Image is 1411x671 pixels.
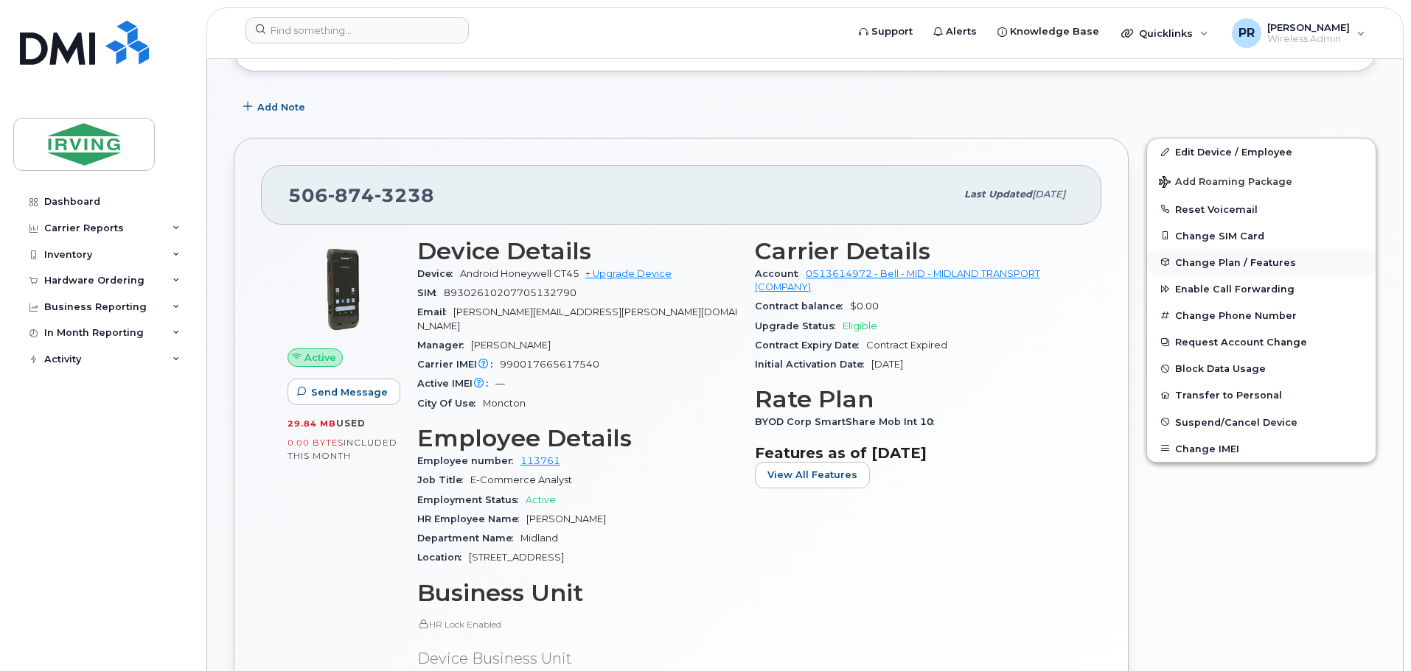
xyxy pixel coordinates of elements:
[417,287,444,298] span: SIM
[1267,21,1350,33] span: [PERSON_NAME]
[849,17,923,46] a: Support
[471,340,551,351] span: [PERSON_NAME]
[755,416,941,427] span: BYOD Corp SmartShare Mob Int 10
[1175,284,1295,295] span: Enable Call Forwarding
[288,418,336,429] span: 29.84 MB
[767,468,857,482] span: View All Features
[328,184,374,206] span: 874
[500,359,599,370] span: 990017665617540
[850,301,879,312] span: $0.00
[1139,27,1193,39] span: Quicklinks
[585,268,672,279] a: + Upgrade Device
[1147,355,1376,382] button: Block Data Usage
[288,379,400,405] button: Send Message
[311,385,388,399] span: Send Message
[417,533,520,544] span: Department Name
[417,359,500,370] span: Carrier IMEI
[755,462,870,488] button: View All Features
[417,474,470,485] span: Job Title
[460,268,579,279] span: Android Honeywell CT45
[483,398,526,409] span: Moncton
[1159,176,1292,190] span: Add Roaming Package
[755,340,866,351] span: Contract Expiry Date
[1147,138,1376,165] a: Edit Device / Employee
[755,301,850,312] span: Contract balance
[755,444,1075,462] h3: Features as of [DATE]
[755,320,843,331] span: Upgrade Status
[417,648,737,670] p: Device Business Unit
[304,351,336,365] span: Active
[417,398,483,409] span: City Of Use
[374,184,434,206] span: 3238
[417,425,737,452] h3: Employee Details
[755,359,871,370] span: Initial Activation Date
[1111,18,1219,48] div: Quicklinks
[288,184,434,206] span: 506
[417,378,495,389] span: Active IMEI
[1222,18,1376,48] div: Poirier, Robert
[1267,33,1350,45] span: Wireless Admin
[417,306,737,331] span: [PERSON_NAME][EMAIL_ADDRESS][PERSON_NAME][DOMAIN_NAME]
[755,268,1040,292] a: 0513614972 - Bell - MID - MIDLAND TRANSPORT (COMPANY)
[417,494,526,505] span: Employment Status
[964,189,1032,200] span: Last updated
[871,24,913,39] span: Support
[1147,196,1376,222] button: Reset Voicemail
[866,340,947,351] span: Contract Expired
[417,455,520,466] span: Employee number
[526,513,606,524] span: [PERSON_NAME]
[946,24,977,39] span: Alerts
[520,455,560,466] a: 113761
[417,306,453,317] span: Email
[1147,409,1376,435] button: Suspend/Cancel Device
[417,268,460,279] span: Device
[245,17,469,43] input: Find something...
[234,94,318,120] button: Add Note
[1175,256,1296,267] span: Change Plan / Features
[417,238,737,264] h3: Device Details
[755,238,1075,264] h3: Carrier Details
[520,533,558,544] span: Midland
[444,287,576,298] span: 89302610207705132790
[1238,24,1255,42] span: PR
[1147,275,1376,302] button: Enable Call Forwarding
[1147,166,1376,196] button: Add Roaming Package
[1010,24,1099,39] span: Knowledge Base
[1147,249,1376,275] button: Change Plan / Features
[299,245,388,334] img: honeywell_ct45.png
[1175,416,1297,427] span: Suspend/Cancel Device
[871,359,903,370] span: [DATE]
[1032,189,1065,200] span: [DATE]
[257,100,305,114] span: Add Note
[1147,329,1376,355] button: Request Account Change
[469,552,564,563] span: [STREET_ADDRESS]
[843,320,877,331] span: Eligible
[1147,222,1376,249] button: Change SIM Card
[417,580,737,606] h3: Business Unit
[755,268,806,279] span: Account
[470,474,572,485] span: E-Commerce Analyst
[987,17,1109,46] a: Knowledge Base
[755,386,1075,412] h3: Rate Plan
[288,438,344,448] span: 0.00 Bytes
[417,618,737,630] p: HR Lock Enabled
[495,378,505,389] span: —
[417,340,471,351] span: Manager
[1147,435,1376,462] button: Change IMEI
[336,418,366,429] span: used
[288,437,397,461] span: included this month
[526,494,556,505] span: Active
[417,513,526,524] span: HR Employee Name
[1147,302,1376,329] button: Change Phone Number
[923,17,987,46] a: Alerts
[1147,382,1376,408] button: Transfer to Personal
[417,552,469,563] span: Location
